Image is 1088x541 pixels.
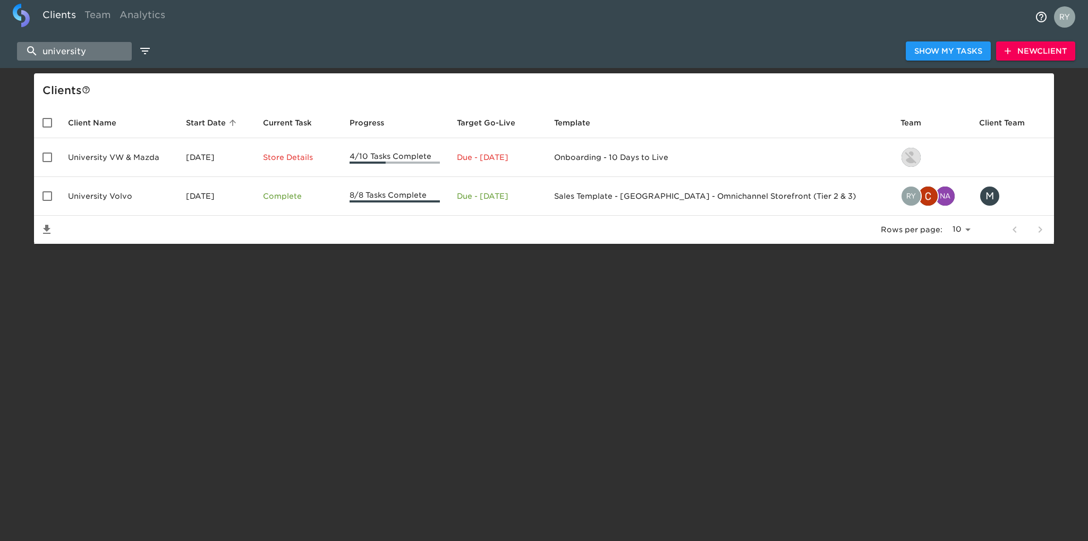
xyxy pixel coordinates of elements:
[177,177,254,216] td: [DATE]
[979,116,1039,129] span: Client Team
[34,217,59,242] button: Save List
[68,116,130,129] span: Client Name
[80,4,115,30] a: Team
[177,138,254,177] td: [DATE]
[34,107,1054,244] table: enhanced table
[881,224,942,235] p: Rows per page:
[936,187,955,206] img: naresh.bodla@cdk.com
[457,116,515,129] span: Calculated based on the start date and the duration of all Tasks contained in this Hub.
[17,42,132,61] input: search
[902,148,921,167] img: nikko.foster@roadster.com
[263,152,333,163] p: Store Details
[82,86,90,94] svg: This is a list of all of your clients and clients shared with you
[13,4,30,27] img: logo
[546,138,892,177] td: Onboarding - 10 Days to Live
[900,147,962,168] div: nikko.foster@roadster.com
[900,116,935,129] span: Team
[263,116,312,129] span: This is the next Task in this Hub that should be completed
[136,42,154,60] button: edit
[1005,45,1067,58] span: New Client
[554,116,604,129] span: Template
[914,45,982,58] span: Show My Tasks
[350,116,398,129] span: Progress
[186,116,240,129] span: Start Date
[457,152,537,163] p: Due - [DATE]
[263,116,326,129] span: Current Task
[341,177,448,216] td: 8/8 Tasks Complete
[457,191,537,201] p: Due - [DATE]
[38,4,80,30] a: Clients
[341,138,448,177] td: 4/10 Tasks Complete
[457,116,529,129] span: Target Go-Live
[979,185,1000,207] div: M
[42,82,1050,99] div: Client s
[546,177,892,216] td: Sales Template - [GEOGRAPHIC_DATA] - Omnichannel Storefront (Tier 2 & 3)
[1028,4,1054,30] button: notifications
[263,191,333,201] p: Complete
[59,138,177,177] td: University VW & Mazda
[979,185,1045,207] div: mspinksvolvo@msn.com
[906,41,991,61] button: Show My Tasks
[59,177,177,216] td: University Volvo
[902,187,921,206] img: ryan.dale@roadster.com
[115,4,169,30] a: Analytics
[1054,6,1075,28] img: Profile
[947,222,974,238] select: rows per page
[919,187,938,206] img: christopher.mccarthy@roadster.com
[900,185,962,207] div: ryan.dale@roadster.com, christopher.mccarthy@roadster.com, naresh.bodla@cdk.com
[996,41,1075,61] button: NewClient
